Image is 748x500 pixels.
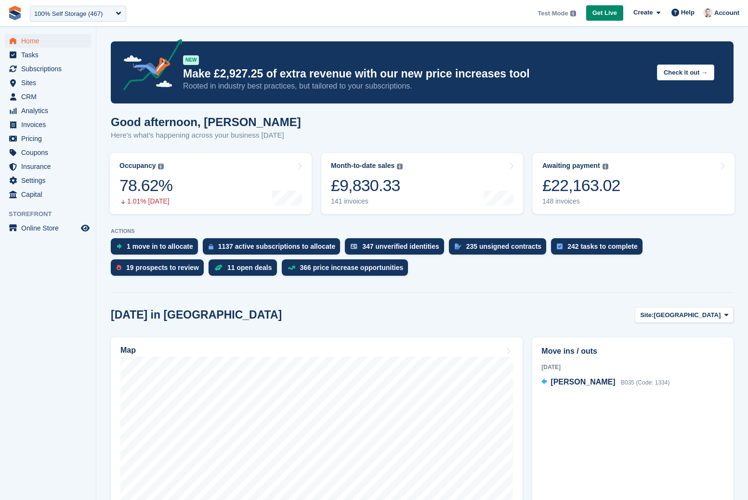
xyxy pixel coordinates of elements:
[5,34,91,48] a: menu
[127,243,193,250] div: 1 move in to allocate
[654,310,721,320] span: [GEOGRAPHIC_DATA]
[21,132,79,145] span: Pricing
[5,221,91,235] a: menu
[117,244,122,249] img: move_ins_to_allocate_icon-fdf77a2bb77ea45bf5b3d319d69a93e2d87916cf1d5bf7949dd705db3b84f3ca.svg
[541,376,669,389] a: [PERSON_NAME] B035 (Code: 1334)
[115,39,183,94] img: price-adjustments-announcement-icon-8257ccfd72463d97f412b2fc003d46551f7dbcb40ab6d574587a9cd5c0d94...
[397,164,403,169] img: icon-info-grey-7440780725fd019a000dd9b08b2336e03edf1995a4989e88bcd33f0948082b44.svg
[466,243,541,250] div: 235 unsigned contracts
[633,8,653,17] span: Create
[331,162,394,170] div: Month-to-date sales
[714,8,739,18] span: Account
[227,264,272,271] div: 11 open deals
[635,307,734,323] button: Site: [GEOGRAPHIC_DATA]
[5,48,91,62] a: menu
[21,188,79,201] span: Capital
[21,62,79,76] span: Subscriptions
[621,379,669,386] span: B035 (Code: 1334)
[21,104,79,117] span: Analytics
[21,118,79,131] span: Invoices
[603,164,608,169] img: icon-info-grey-7440780725fd019a000dd9b08b2336e03edf1995a4989e88bcd33f0948082b44.svg
[282,259,413,281] a: 366 price increase opportunities
[183,81,649,91] p: Rooted in industry best practices, but tailored to your subscriptions.
[592,8,617,18] span: Get Live
[455,244,461,249] img: contract_signature_icon-13c848040528278c33f63329250d36e43548de30e8caae1d1a13099fd9432cc5.svg
[183,67,649,81] p: Make £2,927.25 of extra revenue with our new price increases tool
[120,346,136,355] h2: Map
[288,266,295,270] img: price_increase_opportunities-93ffe204e8149a01c8c9dc8f82e8f89637d9d84a8eef4429ea346261dce0b2c0.svg
[218,243,336,250] div: 1137 active subscriptions to allocate
[111,228,734,234] p: ACTIONS
[158,164,164,169] img: icon-info-grey-7440780725fd019a000dd9b08b2336e03edf1995a4989e88bcd33f0948082b44.svg
[551,238,647,259] a: 242 tasks to complete
[5,104,91,117] a: menu
[111,238,203,259] a: 1 move in to allocate
[79,222,91,234] a: Preview store
[117,265,121,270] img: prospect-51fa495bee0391a8d652442698ab0144808aea92771e9ea1ae160a38d050c398.svg
[542,197,620,205] div: 148 invoices
[321,153,523,214] a: Month-to-date sales £9,830.33 141 invoices
[34,9,103,19] div: 100% Self Storage (467)
[570,11,576,16] img: icon-info-grey-7440780725fd019a000dd9b08b2336e03edf1995a4989e88bcd33f0948082b44.svg
[331,176,403,195] div: £9,830.33
[21,90,79,103] span: CRM
[111,308,282,321] h2: [DATE] in [GEOGRAPHIC_DATA]
[538,9,568,18] span: Test Mode
[541,363,724,372] div: [DATE]
[541,346,724,357] h2: Move ins / outs
[119,197,172,205] div: 1.01% [DATE]
[21,146,79,159] span: Coupons
[5,132,91,145] a: menu
[640,310,654,320] span: Site:
[119,176,172,195] div: 78.62%
[449,238,551,259] a: 235 unsigned contracts
[8,6,22,20] img: stora-icon-8386f47178a22dfd0bd8f6a31ec36ba5ce8667c1dd55bd0f319d3a0aa187defe.svg
[5,174,91,187] a: menu
[5,62,91,76] a: menu
[21,221,79,235] span: Online Store
[209,244,213,250] img: active_subscription_to_allocate_icon-d502201f5373d7db506a760aba3b589e785aa758c864c3986d89f69b8ff3...
[5,188,91,201] a: menu
[21,34,79,48] span: Home
[681,8,695,17] span: Help
[703,8,713,17] img: Jeff Knox
[542,162,600,170] div: Awaiting payment
[21,174,79,187] span: Settings
[533,153,735,214] a: Awaiting payment £22,163.02 148 invoices
[300,264,404,271] div: 366 price increase opportunities
[214,264,223,271] img: deal-1b604bf984904fb50ccaf53a9ad4b4a5d6e5aea283cecdc64d6e3604feb123c2.svg
[203,238,345,259] a: 1137 active subscriptions to allocate
[126,264,199,271] div: 19 prospects to review
[5,160,91,173] a: menu
[557,244,563,249] img: task-75834270c22a3079a89374b754ae025e5fb1db73e45f91037f5363f120a921f8.svg
[362,243,439,250] div: 347 unverified identities
[5,146,91,159] a: menu
[5,118,91,131] a: menu
[657,64,714,80] button: Check it out →
[110,153,312,214] a: Occupancy 78.62% 1.01% [DATE]
[345,238,449,259] a: 347 unverified identities
[209,259,282,281] a: 11 open deals
[551,378,615,386] span: [PERSON_NAME]
[331,197,403,205] div: 141 invoices
[111,115,301,128] h1: Good afternoon, [PERSON_NAME]
[5,76,91,90] a: menu
[586,5,623,21] a: Get Live
[567,243,638,250] div: 242 tasks to complete
[21,160,79,173] span: Insurance
[21,76,79,90] span: Sites
[111,259,209,281] a: 19 prospects to review
[21,48,79,62] span: Tasks
[119,162,156,170] div: Occupancy
[5,90,91,103] a: menu
[9,209,96,219] span: Storefront
[183,55,199,65] div: NEW
[542,176,620,195] div: £22,163.02
[111,130,301,141] p: Here's what's happening across your business [DATE]
[351,244,357,249] img: verify_identity-adf6edd0f0f0b5bbfe63781bf79b02c33cf7c696d77639b501bdc392416b5a36.svg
